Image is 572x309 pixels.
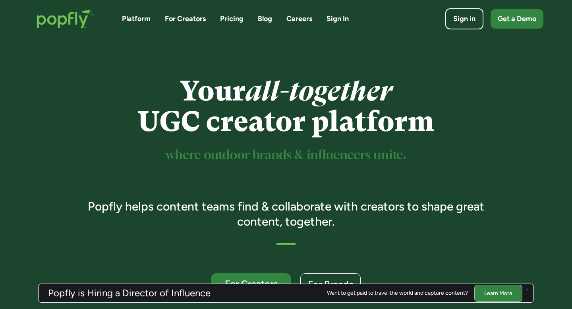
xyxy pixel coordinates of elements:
[327,14,349,24] a: Sign In
[327,290,468,296] div: Want to get paid to travel the world and capture content?
[308,279,353,289] div: For Brands
[166,149,406,162] sup: where outdoor brands & influencers unite.
[445,8,483,29] a: Sign in
[122,14,151,24] a: Platform
[474,284,522,301] a: Learn More
[77,199,496,229] h3: Popfly helps content teams find & collaborate with creators to shape great content, together.
[491,9,543,29] a: Get a Demo
[300,273,361,295] a: For Brands
[211,273,291,295] a: For Creators
[453,14,475,24] div: Sign in
[48,288,211,298] h3: Popfly is Hiring a Director of Influence
[218,279,284,289] div: For Creators
[77,76,496,137] h1: Your UGC creator platform
[498,14,536,24] div: Get a Demo
[245,75,392,107] em: all-together
[258,14,272,24] a: Blog
[165,14,206,24] a: For Creators
[286,14,312,24] a: Careers
[29,2,103,36] a: home
[220,14,243,24] a: Pricing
